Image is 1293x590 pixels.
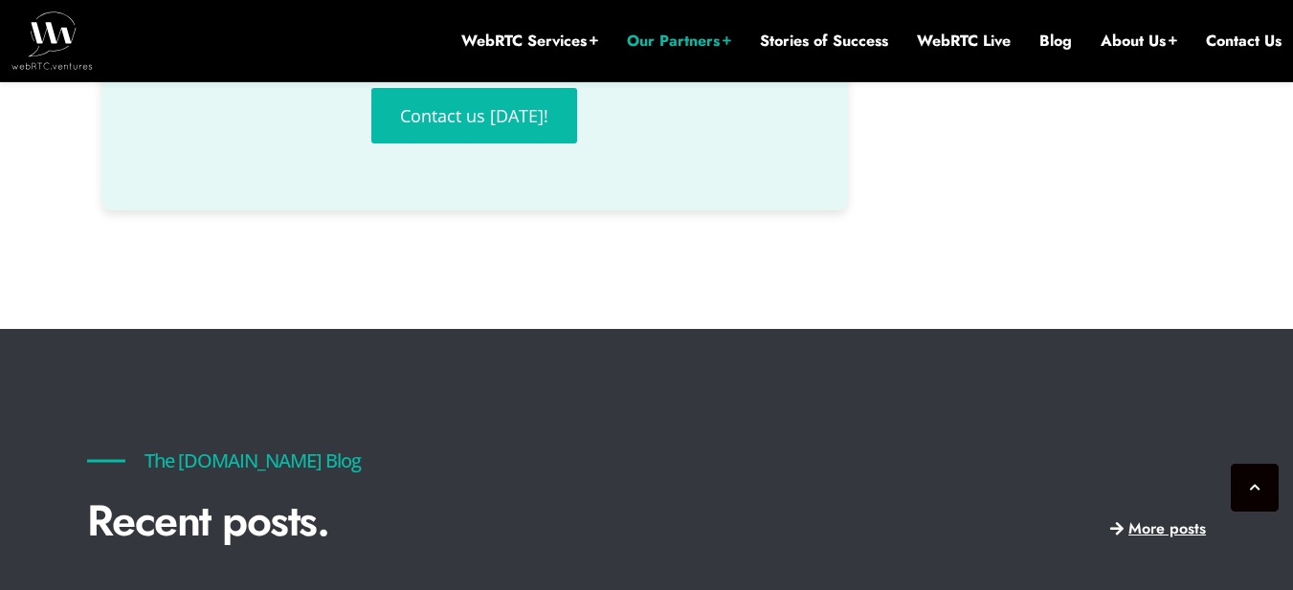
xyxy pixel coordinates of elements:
[917,31,1011,52] a: WebRTC Live
[87,451,418,470] h6: The [DOMAIN_NAME] Blog
[760,31,888,52] a: Stories of Success
[1206,31,1282,52] a: Contact Us
[1101,31,1177,52] a: About Us
[1039,31,1072,52] a: Blog
[627,31,731,52] a: Our Partners
[1110,521,1206,537] a: More posts
[87,494,922,547] p: Recent posts.
[11,11,93,69] img: WebRTC.ventures
[461,31,598,52] a: WebRTC Services
[371,88,577,143] a: Contact us [DATE]!
[1128,521,1206,537] span: More posts
[400,107,548,124] span: Contact us [DATE]!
